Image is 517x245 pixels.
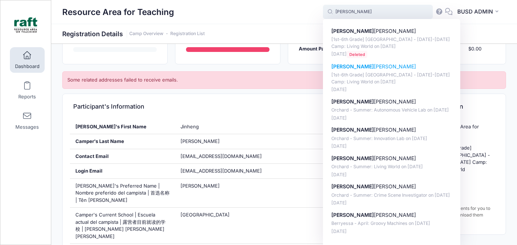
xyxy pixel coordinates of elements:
[323,5,433,19] input: Search by First Name, Last Name, or Email...
[331,63,374,69] strong: [PERSON_NAME]
[331,135,452,142] p: Orchard - Summer: Innovation Lab on [DATE]
[331,27,452,35] p: [PERSON_NAME]
[331,211,452,219] p: [PERSON_NAME]
[10,47,45,73] a: Dashboard
[331,115,452,122] p: [DATE]
[295,45,346,53] div: Amount Paid
[181,167,272,175] span: [EMAIL_ADDRESS][DOMAIN_NAME]
[170,31,205,37] a: Registration List
[70,179,175,208] div: [PERSON_NAME]'s Preferred Name | Nombre preferido del campista | 首选名称 | Tên [PERSON_NAME]
[434,177,495,191] td: [DATE]
[181,124,199,129] span: Jinheng
[453,4,506,20] button: BUSD ADMIN
[331,183,452,191] p: [PERSON_NAME]
[15,124,39,130] span: Messages
[331,107,452,114] p: Orchard - Summer: Autonomous Vehicle Lab on [DATE]
[181,183,220,189] span: [PERSON_NAME]
[331,63,452,71] p: [PERSON_NAME]
[331,127,374,133] strong: [PERSON_NAME]
[62,30,205,38] h1: Registration Details
[73,96,144,117] h4: Participant's Information
[457,8,493,16] span: BUSD ADMIN
[465,45,499,53] div: $0.00
[331,126,452,134] p: [PERSON_NAME]
[0,8,52,42] a: Resource Area for Teaching
[331,36,452,50] p: [1st-6th Grade] [GEOGRAPHIC_DATA] - [DATE]-[DATE] Camp: Living World on [DATE]
[18,94,36,100] span: Reports
[331,51,452,58] p: [DATE]
[70,149,175,164] div: Contact Email
[70,164,175,178] div: Login Email
[12,11,40,39] img: Resource Area for Teaching
[331,212,374,218] strong: [PERSON_NAME]
[331,200,452,207] p: [DATE]
[331,163,452,170] p: Orchard - Summer: Living World on [DATE]
[10,108,45,133] a: Messages
[331,192,452,199] p: Orchard - Summer: Crime Scene Investigator on [DATE]
[331,28,374,34] strong: [PERSON_NAME]
[181,138,220,144] span: [PERSON_NAME]
[331,228,452,235] p: [DATE]
[331,155,452,162] p: [PERSON_NAME]
[70,134,175,149] div: Camper's Last Name
[331,220,452,227] p: Berryessa - April: Groovy Machines on [DATE]
[331,72,452,85] p: [1st-6th Grade] [GEOGRAPHIC_DATA] - [DATE]-[DATE] Camp: Living World on [DATE]
[70,208,175,244] div: Camper's Current School | Escuela actual del campista | 露营者目前就读的学校 | [PERSON_NAME] [PERSON_NAME] ...
[434,191,495,205] td: [DATE]
[434,120,495,141] td: Resource Area for Teaching
[331,143,452,150] p: [DATE]
[331,86,452,93] p: [DATE]
[347,51,367,58] span: Deleted
[331,155,374,161] strong: [PERSON_NAME]
[62,4,174,20] h1: Resource Area for Teaching
[331,171,452,178] p: [DATE]
[331,98,374,105] strong: [PERSON_NAME]
[10,78,45,103] a: Reports
[15,63,40,69] span: Dashboard
[331,98,452,106] p: [PERSON_NAME]
[181,212,230,218] span: [GEOGRAPHIC_DATA]
[129,31,163,37] a: Camp Overview
[181,153,262,159] span: [EMAIL_ADDRESS][DOMAIN_NAME]
[331,183,374,189] strong: [PERSON_NAME]
[62,71,506,89] div: Some related addresses failed to receive emails.
[434,141,495,177] td: [1st-6th Grade] [GEOGRAPHIC_DATA] - [DATE]-[DATE] Camp: Living World
[70,120,175,134] div: [PERSON_NAME]'s First Name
